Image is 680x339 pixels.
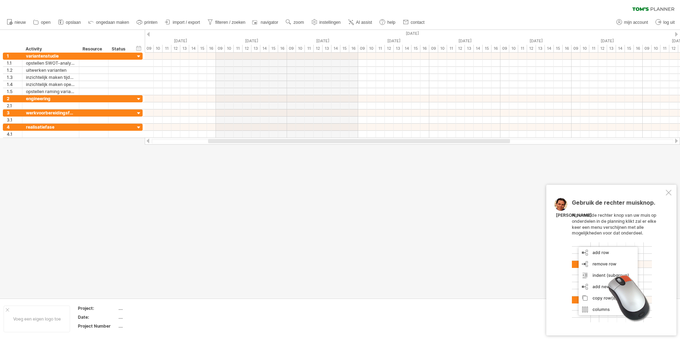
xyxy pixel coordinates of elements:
[314,45,323,52] div: 12
[26,60,75,66] div: opstellen SWOT-analyse
[66,20,81,25] span: opslaan
[556,212,592,219] div: [PERSON_NAME]
[26,45,75,53] div: Activity
[189,45,198,52] div: 14
[7,95,22,102] div: 2
[563,45,572,52] div: 16
[403,45,411,52] div: 14
[376,45,385,52] div: 11
[356,20,372,25] span: AI assist
[572,37,643,45] div: donderdag, 11 September 2025
[234,45,243,52] div: 11
[654,18,677,27] a: log uit
[7,81,22,88] div: 1.4
[7,109,22,116] div: 3
[261,20,278,25] span: navigator
[500,45,509,52] div: 09
[367,45,376,52] div: 10
[287,37,358,45] div: zondag, 7 September 2025
[518,45,527,52] div: 11
[323,45,331,52] div: 13
[492,45,500,52] div: 16
[411,45,420,52] div: 15
[7,102,22,109] div: 2.1
[78,314,117,320] div: Date:
[554,45,563,52] div: 15
[7,67,22,74] div: 1.2
[78,305,117,311] div: Project:
[293,20,304,25] span: zoom
[154,45,163,52] div: 10
[7,74,22,81] div: 1.3
[616,45,625,52] div: 14
[465,45,474,52] div: 13
[624,20,648,25] span: mijn account
[198,45,207,52] div: 15
[145,45,154,52] div: 09
[385,45,394,52] div: 12
[589,45,598,52] div: 11
[207,45,216,52] div: 16
[83,45,104,53] div: Resource
[26,74,75,81] div: inzichtelijk maken tijdelijke voorzieningen
[545,45,554,52] div: 14
[660,45,669,52] div: 11
[5,18,28,27] a: nieuw
[331,45,340,52] div: 14
[26,53,75,59] div: variantenstudie
[429,37,500,45] div: dinsdag, 9 September 2025
[643,45,652,52] div: 09
[251,18,280,27] a: navigator
[26,88,75,95] div: opstellen raming varianten
[112,45,127,53] div: Status
[447,45,456,52] div: 11
[26,109,75,116] div: werkvoorbereidingsfase
[319,20,341,25] span: instellingen
[358,45,367,52] div: 09
[420,45,429,52] div: 16
[26,95,75,102] div: engineering
[387,20,395,25] span: help
[118,305,178,311] div: ....
[260,45,269,52] div: 14
[173,20,200,25] span: import / export
[243,45,251,52] div: 12
[7,53,22,59] div: 1
[296,45,305,52] div: 10
[287,45,296,52] div: 09
[26,124,75,130] div: realisatiefase
[26,67,75,74] div: uitwerken varianten
[7,131,22,138] div: 4.1
[536,45,545,52] div: 13
[144,20,158,25] span: printen
[598,45,607,52] div: 12
[483,45,492,52] div: 15
[284,18,306,27] a: zoom
[509,45,518,52] div: 10
[86,18,131,27] a: ongedaan maken
[26,81,75,88] div: inzichtelijk maken operationele impact
[96,20,129,25] span: ongedaan maken
[305,45,314,52] div: 11
[438,45,447,52] div: 10
[572,199,655,210] span: Gebruik de rechter muisknop.
[615,18,650,27] a: mijn account
[163,45,171,52] div: 11
[7,88,22,95] div: 1.5
[607,45,616,52] div: 13
[580,45,589,52] div: 10
[15,20,26,25] span: nieuw
[634,45,643,52] div: 16
[145,37,216,45] div: vrijdag, 5 September 2025
[41,20,51,25] span: open
[474,45,483,52] div: 14
[31,18,53,27] a: open
[358,37,429,45] div: maandag, 8 September 2025
[118,314,178,320] div: ....
[669,45,678,52] div: 12
[7,117,22,123] div: 3.1
[269,45,278,52] div: 15
[401,18,427,27] a: contact
[163,18,202,27] a: import / export
[652,45,660,52] div: 10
